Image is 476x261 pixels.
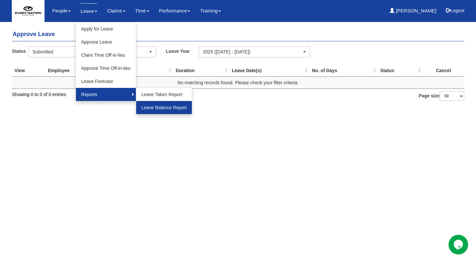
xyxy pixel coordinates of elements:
a: Claim Time Off-in-lieu [76,49,136,62]
label: Leave Year [166,46,199,56]
div: Submitted [32,49,148,55]
select: Page size [440,91,464,101]
a: Reports [76,88,136,101]
label: Status [12,46,28,56]
h4: Approve Leave [12,28,464,41]
th: View [12,65,45,77]
a: Approve Time Off-in-lieu [76,62,136,75]
th: Duration : activate to sort column ascending [173,65,229,77]
th: Leave Type : activate to sort column ascending [106,65,173,77]
a: Approve Leave [76,35,136,49]
button: Submitted [28,46,156,57]
label: Page size [419,91,464,101]
th: Leave Date(s) : activate to sort column ascending [229,65,309,77]
a: Leave [81,3,97,19]
th: No. of Days : activate to sort column ascending [309,65,378,77]
td: No matching records found. Please check your filter criteria. [12,76,464,89]
th: Cancel [423,65,464,77]
a: Apply for Leave [76,22,136,35]
a: Time [135,3,149,18]
a: Leave Taken Report [136,88,192,101]
a: Training [200,3,221,18]
button: Logout [441,3,469,18]
iframe: chat widget [449,235,469,254]
button: 2025 ([DATE] - [DATE]) [199,46,310,57]
a: Leave Forecast [76,75,136,88]
th: Status : activate to sort column ascending [378,65,423,77]
a: Claims [107,3,125,18]
a: [PERSON_NAME] [390,3,436,18]
a: People [52,3,71,18]
div: 2025 ([DATE] - [DATE]) [203,49,302,55]
a: Leave Balance Report [136,101,192,114]
th: Employee : activate to sort column ascending [45,65,106,77]
a: Performance [159,3,191,18]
